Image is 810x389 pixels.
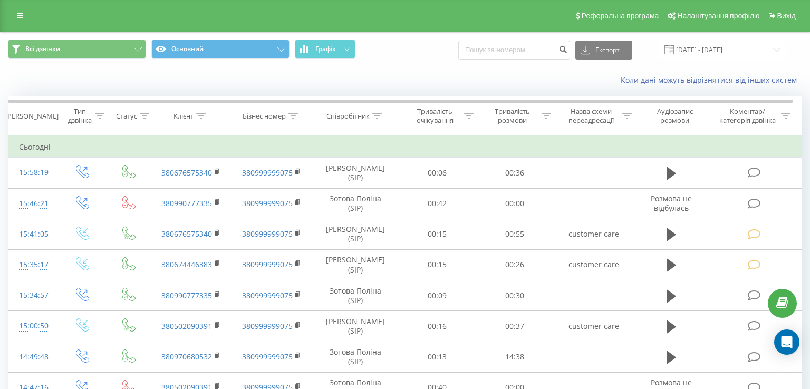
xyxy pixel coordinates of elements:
a: 380970680532 [161,352,212,362]
span: Графік [315,45,336,53]
a: 380999999075 [242,321,293,331]
td: Зотова Поліна (SIP) [312,280,399,311]
td: [PERSON_NAME] (SIP) [312,249,399,280]
td: customer care [554,249,634,280]
div: 15:58:19 [19,162,47,183]
td: 00:00 [476,188,554,219]
span: Налаштування профілю [677,12,759,20]
td: 00:55 [476,219,554,249]
td: 00:15 [399,219,476,249]
a: 380674446383 [161,259,212,269]
td: 00:16 [399,311,476,342]
td: Сьогодні [8,137,802,158]
td: Зотова Поліна (SIP) [312,188,399,219]
button: Основний [151,40,290,59]
td: 00:13 [399,342,476,372]
button: Графік [295,40,355,59]
span: Розмова не відбулась [651,193,692,213]
div: Співробітник [326,112,370,121]
div: 15:35:17 [19,255,47,275]
div: Статус [116,112,137,121]
div: Назва схеми переадресації [563,107,620,125]
div: [PERSON_NAME] [5,112,59,121]
a: 380676575340 [161,168,212,178]
td: 14:38 [476,342,554,372]
button: Експорт [575,41,632,60]
td: 00:42 [399,188,476,219]
div: 14:49:48 [19,347,47,367]
a: Коли дані можуть відрізнятися вiд інших систем [621,75,802,85]
a: 380999999075 [242,198,293,208]
div: Тривалість очікування [408,107,461,125]
td: 00:15 [399,249,476,280]
td: 00:37 [476,311,554,342]
div: 15:41:05 [19,224,47,245]
a: 380999999075 [242,290,293,300]
div: Коментар/категорія дзвінка [717,107,778,125]
div: Бізнес номер [243,112,286,121]
a: 380999999075 [242,259,293,269]
td: [PERSON_NAME] (SIP) [312,158,399,188]
a: 380999999075 [242,168,293,178]
td: customer care [554,311,634,342]
td: Зотова Поліна (SIP) [312,342,399,372]
td: 00:09 [399,280,476,311]
span: Реферальна програма [582,12,659,20]
a: 380999999075 [242,352,293,362]
span: Всі дзвінки [25,45,60,53]
td: customer care [554,219,634,249]
a: 380502090391 [161,321,212,331]
td: 00:26 [476,249,554,280]
div: Open Intercom Messenger [774,329,799,355]
a: 380990777335 [161,290,212,300]
td: 00:06 [399,158,476,188]
div: Тип дзвінка [67,107,92,125]
a: 380990777335 [161,198,212,208]
button: Всі дзвінки [8,40,146,59]
a: 380676575340 [161,229,212,239]
div: Аудіозапис розмови [644,107,706,125]
a: 380999999075 [242,229,293,239]
input: Пошук за номером [458,41,570,60]
td: 00:30 [476,280,554,311]
div: 15:34:57 [19,285,47,306]
div: Тривалість розмови [486,107,539,125]
td: 00:36 [476,158,554,188]
td: [PERSON_NAME] (SIP) [312,311,399,342]
div: 15:46:21 [19,193,47,214]
td: [PERSON_NAME] (SIP) [312,219,399,249]
div: 15:00:50 [19,316,47,336]
div: Клієнт [173,112,194,121]
span: Вихід [777,12,796,20]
